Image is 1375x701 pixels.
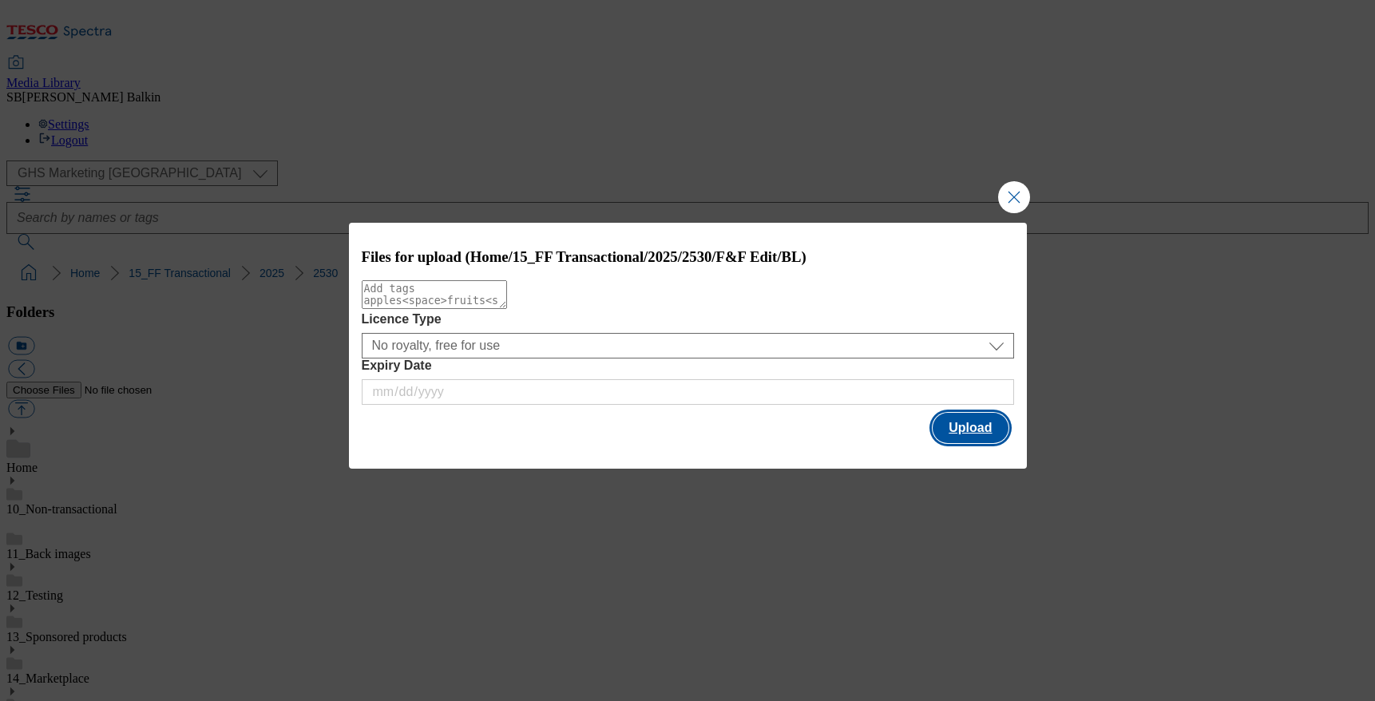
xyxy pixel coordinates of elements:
[362,248,1014,266] h3: Files for upload (Home/15_FF Transactional/2025/2530/F&F Edit/BL)
[362,358,1014,373] label: Expiry Date
[998,181,1030,213] button: Close Modal
[349,223,1027,469] div: Modal
[362,312,1014,327] label: Licence Type
[933,413,1008,443] button: Upload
